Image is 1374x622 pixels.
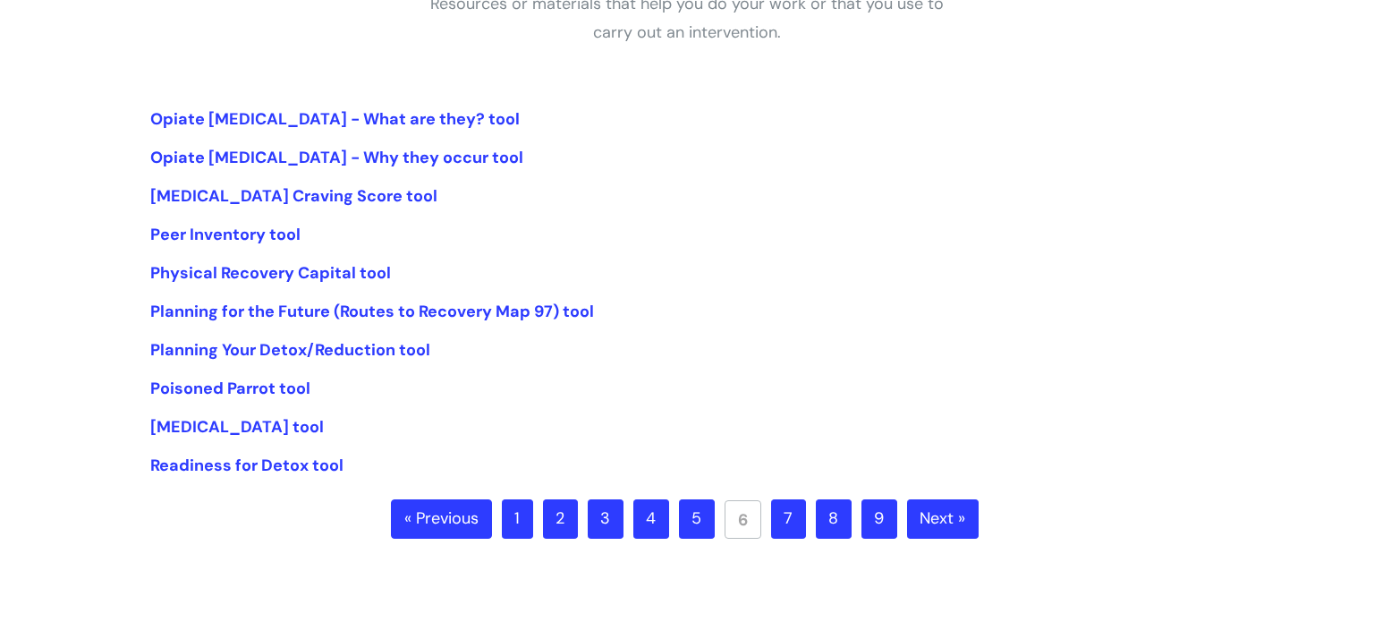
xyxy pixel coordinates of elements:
a: [MEDICAL_DATA] Craving Score tool [150,185,437,207]
a: [MEDICAL_DATA] tool [150,416,324,438]
a: Peer Inventory tool [150,224,301,245]
a: 5 [679,499,715,539]
a: Planning for the Future (Routes to Recovery Map 97) tool [150,301,594,322]
a: Poisoned Parrot tool [150,378,310,399]
a: Opiate [MEDICAL_DATA] - What are they? tool [150,108,520,130]
a: 8 [816,499,852,539]
a: 7 [771,499,806,539]
a: Planning Your Detox/Reduction tool [150,339,430,361]
a: 4 [633,499,669,539]
a: Opiate [MEDICAL_DATA] - Why they occur tool [150,147,523,168]
a: Next » [907,499,979,539]
a: 3 [588,499,623,539]
a: 6 [725,500,761,539]
a: 2 [543,499,578,539]
a: 1 [502,499,533,539]
a: Physical Recovery Capital tool [150,262,391,284]
a: 9 [861,499,897,539]
a: « Previous [391,499,492,539]
a: Readiness for Detox tool [150,455,343,476]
